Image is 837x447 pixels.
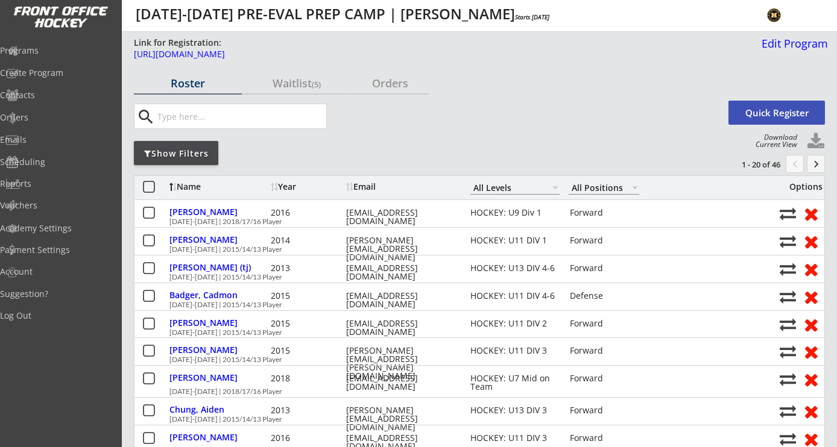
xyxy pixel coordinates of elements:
div: Forward [570,208,640,217]
div: 2016 [271,208,343,217]
div: [EMAIL_ADDRESS][DOMAIN_NAME] [346,319,455,336]
a: Edit Program [757,38,828,59]
div: [PERSON_NAME] [169,208,268,216]
div: [PERSON_NAME] [169,319,268,327]
div: [PERSON_NAME][EMAIL_ADDRESS][PERSON_NAME][DOMAIN_NAME] [346,346,455,380]
div: HOCKEY: U9 Div 1 [470,208,560,217]
font: (5) [312,79,321,90]
div: Roster [134,78,242,89]
div: 2014 [271,236,343,245]
input: Type here... [155,104,326,128]
button: chevron_left [786,155,804,173]
button: Remove from roster (no refund) [800,315,822,334]
button: Remove from roster (no refund) [800,260,822,278]
div: [PERSON_NAME] (tj) [169,263,268,272]
div: [EMAIL_ADDRESS][DOMAIN_NAME] [346,264,455,281]
button: Move player [780,343,796,360]
div: Forward [570,406,640,414]
button: Click to download full roster. Your browser settings may try to block it, check your security set... [807,133,825,151]
div: HOCKEY: U13 DIV 4-6 [470,264,560,272]
div: 2015 [271,319,343,328]
div: [PERSON_NAME] [169,346,268,354]
div: Name [169,183,268,191]
button: Move player [780,233,796,249]
div: Email [346,183,455,191]
div: [DATE]-[DATE] | 2015/14/13 Player [169,329,773,336]
div: [URL][DOMAIN_NAME] [134,50,742,58]
button: Remove from roster (no refund) [800,287,822,306]
div: Options [780,183,823,191]
div: Defense [570,292,640,300]
div: Orders [351,78,429,89]
div: Download Current View [750,134,797,148]
button: Move player [780,371,796,387]
button: Remove from roster (no refund) [800,204,822,223]
div: [PERSON_NAME] [169,374,268,382]
button: Remove from roster (no refund) [800,402,822,420]
div: HOCKEY: U11 DIV 1 [470,236,560,245]
div: 2015 [271,292,343,300]
div: [PERSON_NAME][EMAIL_ADDRESS][DOMAIN_NAME] [346,406,455,431]
div: HOCKEY: U11 DIV 2 [470,319,560,328]
button: search [136,107,156,127]
div: 2013 [271,264,343,272]
div: [EMAIL_ADDRESS][DOMAIN_NAME] [346,208,455,225]
div: [PERSON_NAME][EMAIL_ADDRESS][DOMAIN_NAME] [346,236,455,261]
div: 2016 [271,434,343,442]
div: Link for Registration: [134,37,223,49]
div: [EMAIL_ADDRESS][DOMAIN_NAME] [346,374,455,391]
div: Edit Program [757,38,828,49]
button: Move player [780,403,796,419]
div: HOCKEY: U13 DIV 3 [470,406,560,414]
div: HOCKEY: U11 DIV 3 [470,434,560,442]
button: Move player [780,205,796,222]
button: Move player [780,431,796,447]
div: Forward [570,264,640,272]
div: [DATE]-[DATE] | 2015/14/13 Player [169,246,773,253]
div: HOCKEY: U11 DIV 3 [470,346,560,355]
div: [DATE]-[DATE] | 2015/14/13 Player [169,274,773,281]
div: [DATE]-[DATE] | 2018/17/16 Player [169,388,773,395]
div: 2015 [271,346,343,355]
div: Forward [570,346,640,355]
div: [PERSON_NAME] [169,433,268,442]
div: 1 - 20 of 46 [718,159,780,170]
div: Badger, Cadmon [169,291,268,299]
button: Move player [780,316,796,333]
button: Quick Register [728,101,825,125]
div: Chung, Aiden [169,405,268,414]
div: Forward [570,319,640,328]
div: Year [271,183,343,191]
div: [DATE]-[DATE] | 2015/14/13 Player [169,301,773,308]
div: Forward [570,374,640,383]
a: [URL][DOMAIN_NAME] [134,50,742,65]
button: Remove from roster (no refund) [800,232,822,251]
div: HOCKEY: U11 DIV 4-6 [470,292,560,300]
em: Starts [DATE] [515,13,549,21]
div: Show Filters [134,148,218,160]
div: Forward [570,236,640,245]
div: [EMAIL_ADDRESS][DOMAIN_NAME] [346,292,455,308]
div: Forward [570,434,640,442]
button: Move player [780,261,796,277]
button: Move player [780,289,796,305]
button: keyboard_arrow_right [807,155,825,173]
button: Remove from roster (no refund) [800,342,822,361]
div: HOCKEY: U7 Mid on Team [470,374,560,391]
div: [PERSON_NAME] [169,236,268,244]
button: Remove from roster (no refund) [800,370,822,389]
div: 2013 [271,406,343,414]
div: [DATE]-[DATE] | 2015/14/13 Player [169,356,773,363]
div: [DATE]-[DATE] | 2018/17/16 Player [169,218,773,225]
div: Waitlist [242,78,350,89]
div: [DATE]-[DATE] | 2015/14/13 Player [169,416,773,423]
div: 2018 [271,374,343,383]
